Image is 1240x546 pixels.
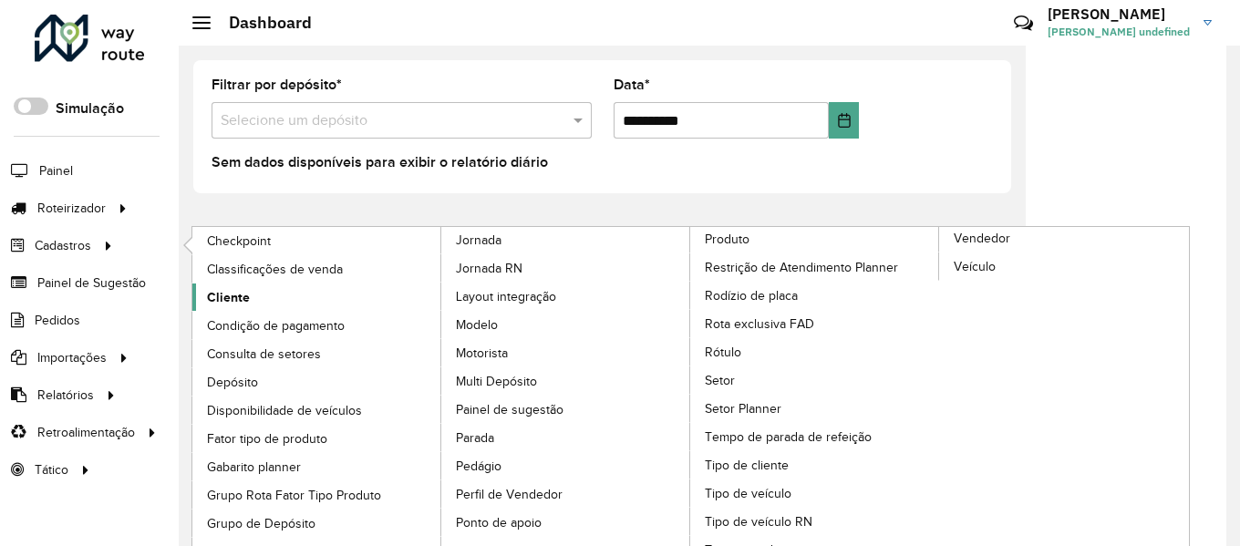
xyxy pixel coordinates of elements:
[829,102,859,139] button: Choose Date
[441,452,691,479] a: Pedágio
[705,512,812,531] span: Tipo de veículo RN
[192,312,442,339] a: Condição de pagamento
[192,283,442,311] a: Cliente
[456,513,542,532] span: Ponto de apoio
[456,287,556,306] span: Layout integração
[690,282,940,309] a: Rodízio de placa
[207,288,250,307] span: Cliente
[690,395,940,422] a: Setor Planner
[690,423,940,450] a: Tempo de parada de refeição
[705,456,789,475] span: Tipo de cliente
[441,509,691,536] a: Ponto de apoio
[705,343,741,362] span: Rótulo
[441,283,691,310] a: Layout integração
[441,396,691,423] a: Painel de sugestão
[690,451,940,479] a: Tipo de cliente
[705,230,749,249] span: Produto
[192,255,442,283] a: Classificações de venda
[456,315,498,335] span: Modelo
[207,429,327,448] span: Fator tipo de produto
[212,151,548,173] label: Sem dados disponíveis para exibir o relatório diário
[456,400,563,419] span: Painel de sugestão
[192,368,442,396] a: Depósito
[456,259,522,278] span: Jornada RN
[441,339,691,366] a: Motorista
[690,479,940,507] a: Tipo de veículo
[192,397,442,424] a: Disponibilidade de veículos
[456,344,508,363] span: Motorista
[456,372,537,391] span: Multi Depósito
[39,161,73,180] span: Painel
[441,480,691,508] a: Perfil de Vendedor
[192,481,442,509] a: Grupo Rota Fator Tipo Produto
[37,423,135,442] span: Retroalimentação
[705,399,781,418] span: Setor Planner
[56,98,124,119] label: Simulação
[614,74,650,96] label: Data
[192,227,442,254] a: Checkpoint
[37,273,146,293] span: Painel de Sugestão
[705,314,814,334] span: Rota exclusiva FAD
[705,371,735,390] span: Setor
[705,258,898,277] span: Restrição de Atendimento Planner
[1048,24,1190,40] span: [PERSON_NAME] undefined
[705,428,872,447] span: Tempo de parada de refeição
[35,236,91,255] span: Cadastros
[37,386,94,405] span: Relatórios
[207,316,345,335] span: Condição de pagamento
[207,401,362,420] span: Disponibilidade de veículos
[1048,5,1190,23] h3: [PERSON_NAME]
[207,486,381,505] span: Grupo Rota Fator Tipo Produto
[37,199,106,218] span: Roteirizador
[456,457,501,476] span: Pedágio
[207,345,321,364] span: Consulta de setores
[35,460,68,479] span: Tático
[690,338,940,366] a: Rótulo
[192,340,442,367] a: Consulta de setores
[690,253,940,281] a: Restrição de Atendimento Planner
[441,254,691,282] a: Jornada RN
[212,74,342,96] label: Filtrar por depósito
[456,428,494,448] span: Parada
[192,453,442,480] a: Gabarito planner
[456,231,501,250] span: Jornada
[690,366,940,394] a: Setor
[441,424,691,451] a: Parada
[207,260,343,279] span: Classificações de venda
[192,510,442,537] a: Grupo de Depósito
[705,286,798,305] span: Rodízio de placa
[211,13,312,33] h2: Dashboard
[207,514,315,533] span: Grupo de Depósito
[207,458,301,477] span: Gabarito planner
[954,229,1010,248] span: Vendedor
[1004,4,1043,43] a: Contato Rápido
[954,257,996,276] span: Veículo
[939,252,1189,280] a: Veículo
[441,367,691,395] a: Multi Depósito
[441,311,691,338] a: Modelo
[192,425,442,452] a: Fator tipo de produto
[456,485,563,504] span: Perfil de Vendedor
[690,310,940,337] a: Rota exclusiva FAD
[207,373,258,392] span: Depósito
[37,348,107,367] span: Importações
[705,484,791,503] span: Tipo de veículo
[35,311,80,330] span: Pedidos
[690,508,940,535] a: Tipo de veículo RN
[207,232,271,251] span: Checkpoint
